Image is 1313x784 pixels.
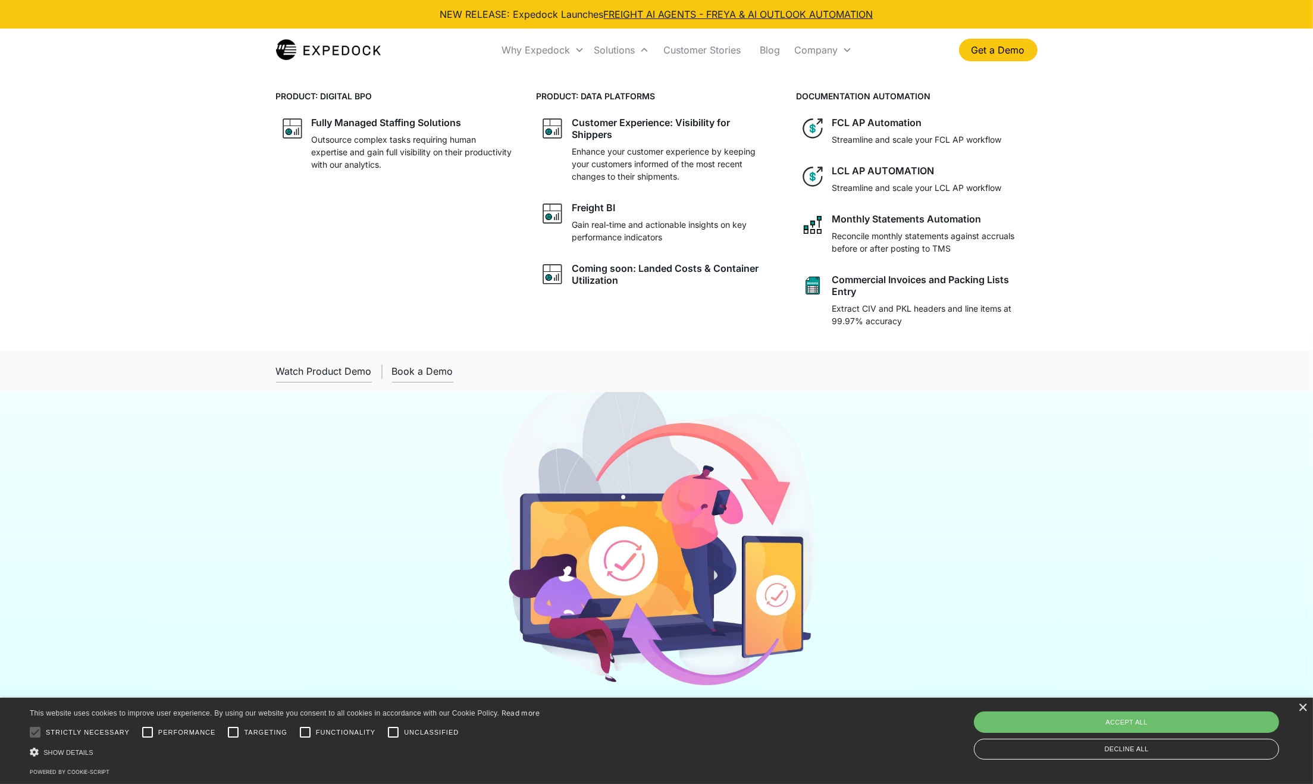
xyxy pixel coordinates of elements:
[276,38,381,62] img: Expedock Logo
[594,44,635,56] div: Solutions
[801,213,825,237] img: network like icon
[801,165,825,189] img: dollar icon
[796,160,1037,199] a: dollar iconLCL AP AUTOMATIONStreamline and scale your LCL AP workflow
[832,274,1032,297] div: Commercial Invoices and Packing Lists Entry
[789,30,857,70] div: Company
[30,746,540,758] div: Show details
[832,213,981,225] div: Monthly Statements Automation
[536,197,777,248] a: graph iconFreight BIGain real-time and actionable insights on key performance indicators
[276,90,517,102] h4: PRODUCT: DIGITAL BPO
[572,117,772,140] div: Customer Experience: Visibility for Shippers
[541,202,565,225] img: graph icon
[158,727,216,738] span: Performance
[494,374,819,696] img: arrow pointing to cellphone from laptop, and arrow from laptop to cellphone
[316,727,375,738] span: Functionality
[541,117,565,140] img: graph icon
[572,145,772,183] p: Enhance your customer experience by keeping your customers informed of the most recent changes to...
[750,30,789,70] a: Blog
[832,117,922,128] div: FCL AP Automation
[572,262,772,286] div: Coming soon: Landed Costs & Container Utilization
[832,165,934,177] div: LCL AP AUTOMATION
[43,749,93,756] span: Show details
[440,7,873,21] div: NEW RELEASE: Expedock Launches
[572,202,615,214] div: Freight BI
[30,709,499,717] span: This website uses cookies to improve user experience. By using our website you consent to all coo...
[572,218,772,243] p: Gain real-time and actionable insights on key performance indicators
[589,30,654,70] div: Solutions
[796,90,1037,102] h4: DOCUMENTATION AUTOMATION
[312,133,512,171] p: Outsource complex tasks requiring human expertise and gain full visibility on their productivity ...
[801,274,825,297] img: sheet icon
[281,117,305,140] img: graph icon
[30,769,109,775] a: Powered by cookie-script
[502,44,570,56] div: Why Expedock
[832,302,1032,327] p: Extract CIV and PKL headers and line items at 99.97% accuracy
[276,365,372,377] div: Watch Product Demo
[536,112,777,187] a: graph iconCustomer Experience: Visibility for ShippersEnhance your customer experience by keeping...
[502,708,540,717] a: Read more
[276,112,517,175] a: graph iconFully Managed Staffing SolutionsOutsource complex tasks requiring human expertise and g...
[536,90,777,102] h4: PRODUCT: DATA PLATFORMS
[796,269,1037,332] a: sheet iconCommercial Invoices and Packing Lists EntryExtract CIV and PKL headers and line items a...
[244,727,287,738] span: Targeting
[276,38,381,62] a: home
[654,30,750,70] a: Customer Stories
[541,262,565,286] img: graph icon
[959,39,1038,61] a: Get a Demo
[392,360,453,382] a: Book a Demo
[536,258,777,291] a: graph iconComing soon: Landed Costs & Container Utilization
[604,8,873,20] a: FREIGHT AI AGENTS - FREYA & AI OUTLOOK AUTOMATION
[312,117,462,128] div: Fully Managed Staffing Solutions
[796,112,1037,150] a: dollar iconFCL AP AutomationStreamline and scale your FCL AP workflow
[832,133,1001,146] p: Streamline and scale your FCL AP workflow
[497,30,589,70] div: Why Expedock
[392,365,453,377] div: Book a Demo
[794,44,838,56] div: Company
[832,230,1032,255] p: Reconcile monthly statements against accruals before or after posting to TMS
[974,739,1279,760] div: Decline all
[796,208,1037,259] a: network like iconMonthly Statements AutomationReconcile monthly statements against accruals befor...
[974,711,1279,733] div: Accept all
[832,181,1001,194] p: Streamline and scale your LCL AP workflow
[46,727,130,738] span: Strictly necessary
[276,360,372,382] a: open lightbox
[801,117,825,140] img: dollar icon
[404,727,459,738] span: Unclassified
[1115,656,1313,784] iframe: Chat Widget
